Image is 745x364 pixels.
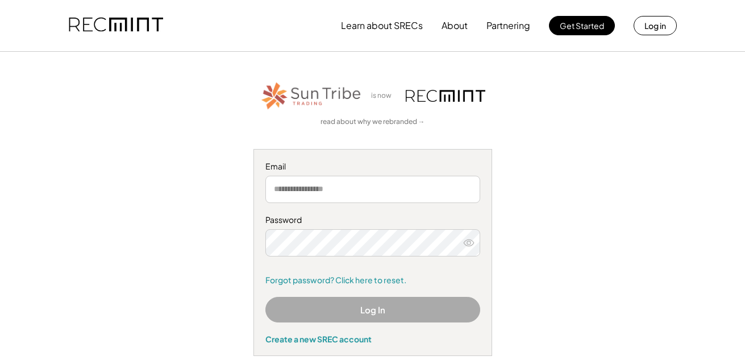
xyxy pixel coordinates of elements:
[634,16,677,35] button: Log in
[265,214,480,226] div: Password
[368,91,400,101] div: is now
[265,161,480,172] div: Email
[549,16,615,35] button: Get Started
[69,6,163,45] img: recmint-logotype%403x.png
[341,14,423,37] button: Learn about SRECs
[260,80,363,111] img: STT_Horizontal_Logo%2B-%2BColor.png
[486,14,530,37] button: Partnering
[265,297,480,322] button: Log In
[265,334,480,344] div: Create a new SREC account
[406,90,485,102] img: recmint-logotype%403x.png
[265,275,480,286] a: Forgot password? Click here to reset.
[442,14,468,37] button: About
[321,117,425,127] a: read about why we rebranded →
